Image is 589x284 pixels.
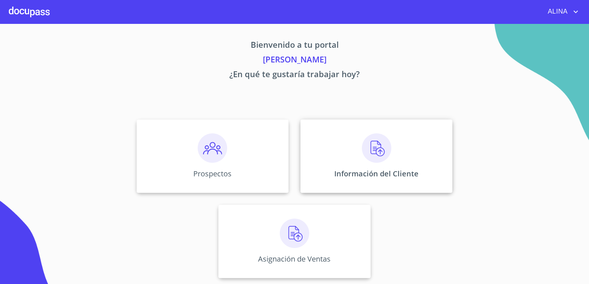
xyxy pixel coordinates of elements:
[68,68,521,83] p: ¿En qué te gustaría trabajar hoy?
[280,219,309,248] img: carga.png
[68,39,521,53] p: Bienvenido a tu portal
[193,169,232,179] p: Prospectos
[542,6,571,18] span: ALINA
[198,133,227,163] img: prospectos.png
[334,169,419,179] p: Información del Cliente
[68,53,521,68] p: [PERSON_NAME]
[362,133,391,163] img: carga.png
[542,6,580,18] button: account of current user
[258,254,331,264] p: Asignación de Ventas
